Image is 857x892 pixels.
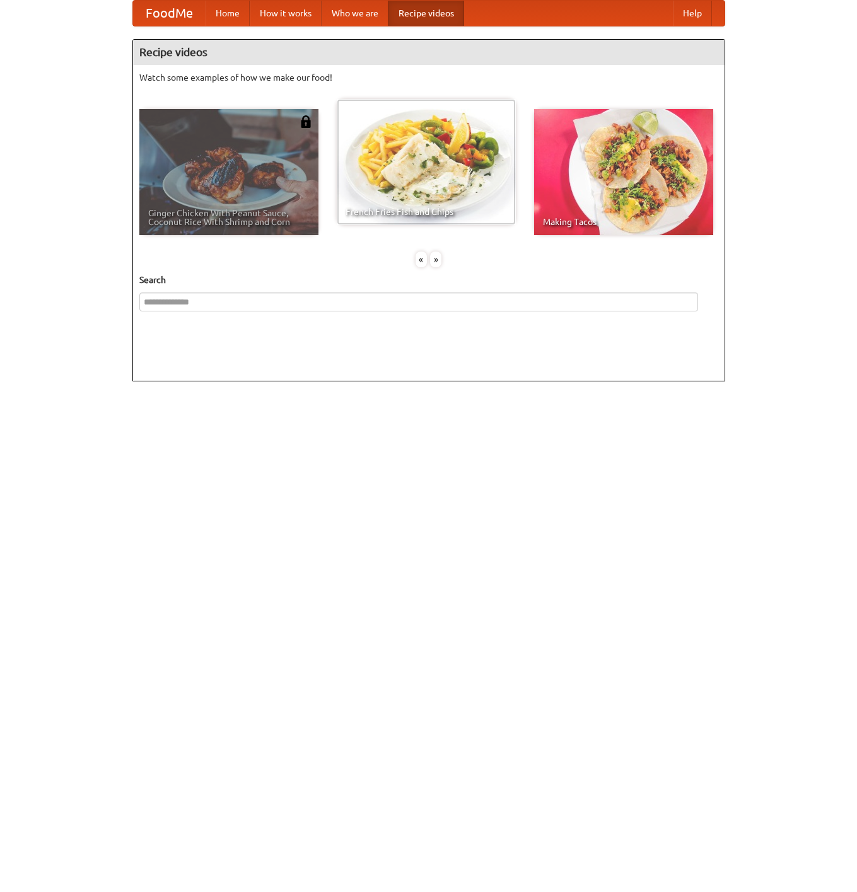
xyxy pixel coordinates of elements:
[250,1,322,26] a: How it works
[416,252,427,267] div: «
[337,99,516,225] a: French Fries Fish and Chips
[133,40,725,65] h4: Recipe videos
[206,1,250,26] a: Home
[300,115,312,128] img: 483408.png
[322,1,388,26] a: Who we are
[534,109,713,235] a: Making Tacos
[133,1,206,26] a: FoodMe
[346,207,507,216] span: French Fries Fish and Chips
[388,1,464,26] a: Recipe videos
[430,252,441,267] div: »
[139,71,718,84] p: Watch some examples of how we make our food!
[543,217,704,226] span: Making Tacos
[139,274,718,286] h5: Search
[673,1,712,26] a: Help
